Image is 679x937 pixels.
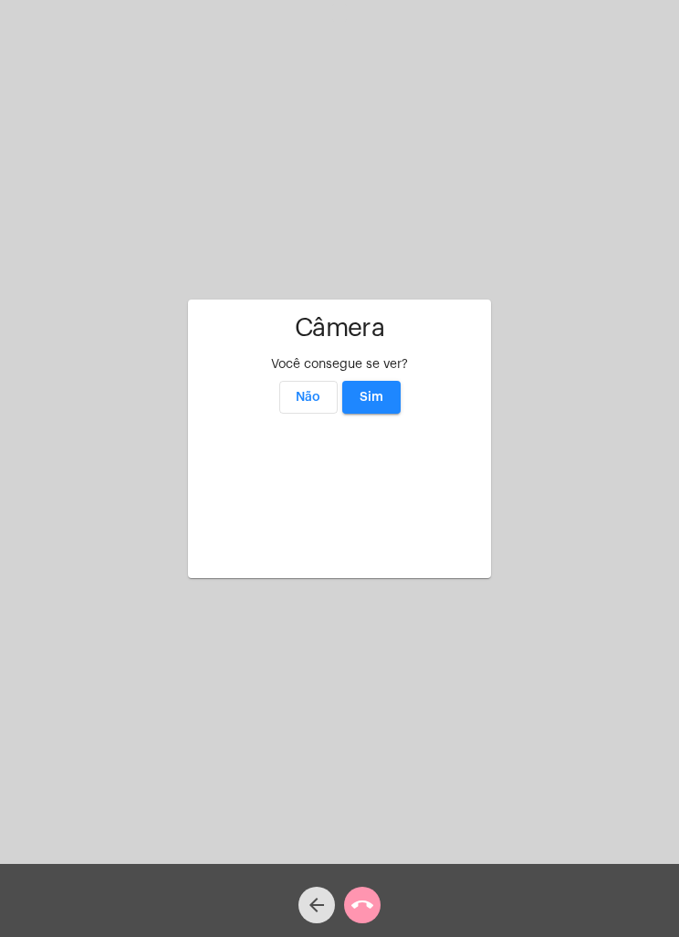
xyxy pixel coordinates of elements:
[351,894,373,916] mat-icon: call_end
[279,381,338,414] button: Não
[360,391,383,404] span: Sim
[271,358,408,371] span: Você consegue se ver?
[203,314,476,342] h1: Câmera
[342,381,401,414] button: Sim
[306,894,328,916] mat-icon: arrow_back
[296,391,320,404] span: Não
